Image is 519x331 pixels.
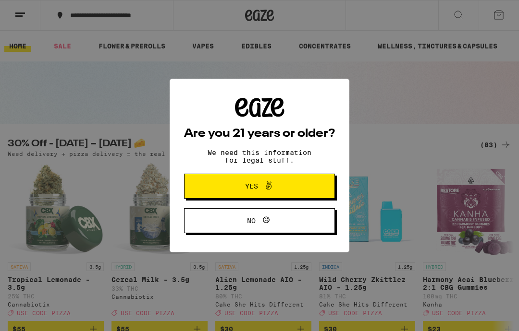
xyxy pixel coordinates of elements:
button: Yes [184,174,335,199]
span: Yes [245,183,258,189]
p: We need this information for legal stuff. [199,149,320,164]
span: No [247,217,256,224]
h2: Are you 21 years or older? [184,128,335,140]
button: No [184,208,335,233]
